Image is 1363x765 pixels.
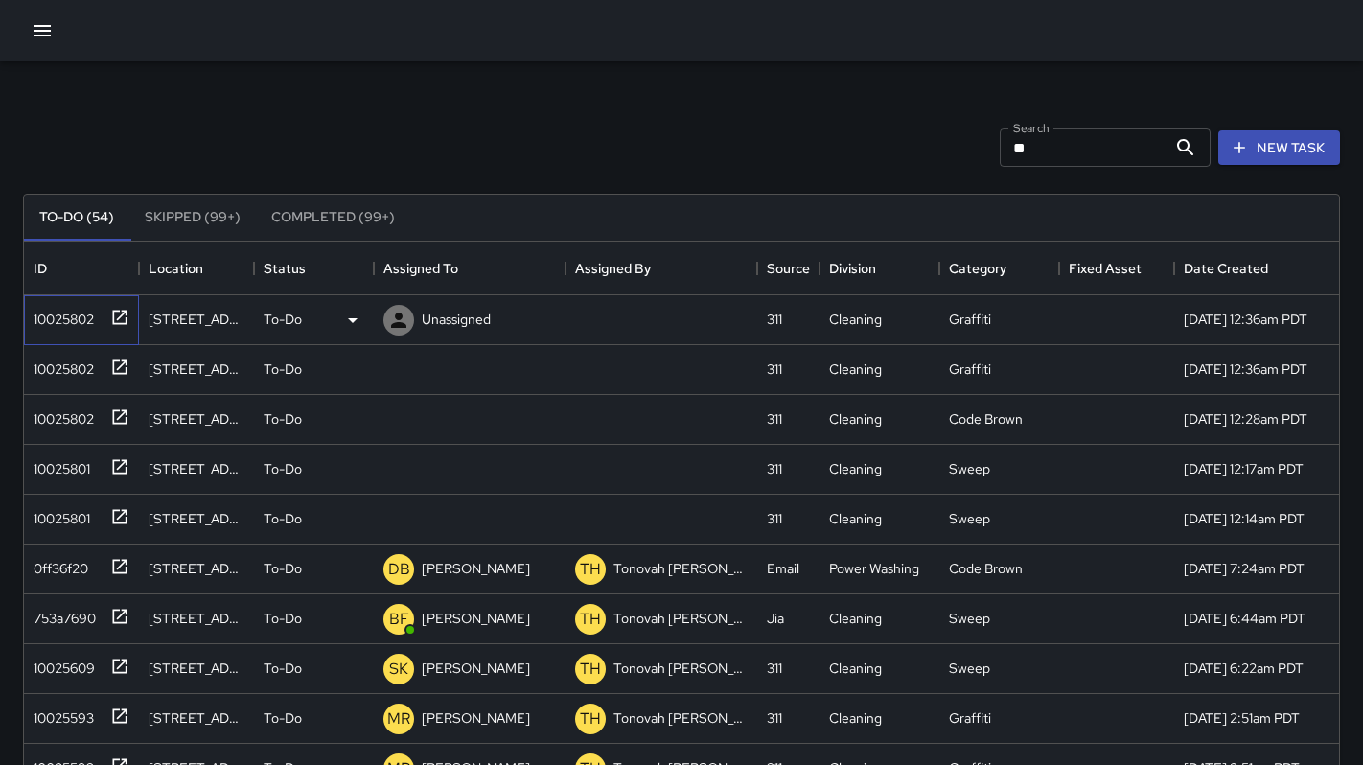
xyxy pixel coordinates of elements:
[949,242,1006,295] div: Category
[26,551,88,578] div: 0ff36f20
[422,708,530,728] p: [PERSON_NAME]
[949,708,991,728] div: Graffiti
[829,609,882,628] div: Cleaning
[26,352,94,379] div: 10025802
[256,195,410,241] button: Completed (99+)
[26,651,95,678] div: 10025609
[767,559,799,578] div: Email
[1174,242,1342,295] div: Date Created
[949,509,990,528] div: Sweep
[829,509,882,528] div: Cleaning
[26,452,90,478] div: 10025801
[949,559,1023,578] div: Code Brown
[1059,242,1174,295] div: Fixed Asset
[264,509,302,528] p: To-Do
[575,242,651,295] div: Assigned By
[829,242,876,295] div: Division
[829,359,882,379] div: Cleaning
[26,601,96,628] div: 753a7690
[254,242,374,295] div: Status
[613,609,748,628] p: Tonovah [PERSON_NAME]
[149,242,203,295] div: Location
[566,242,757,295] div: Assigned By
[264,708,302,728] p: To-Do
[580,707,601,730] p: TH
[422,659,530,678] p: [PERSON_NAME]
[949,609,990,628] div: Sweep
[767,659,782,678] div: 311
[820,242,939,295] div: Division
[767,708,782,728] div: 311
[1184,459,1304,478] div: 9/9/2025, 12:17am PDT
[149,359,244,379] div: 1420 Harrison Street
[767,609,784,628] div: Jia
[757,242,820,295] div: Source
[1069,242,1142,295] div: Fixed Asset
[580,658,601,681] p: TH
[34,242,47,295] div: ID
[389,608,409,631] p: BF
[613,659,748,678] p: Tonovah [PERSON_NAME]
[1184,310,1307,329] div: 9/9/2025, 12:36am PDT
[24,195,129,241] button: To-Do (54)
[949,459,990,478] div: Sweep
[422,559,530,578] p: [PERSON_NAME]
[949,359,991,379] div: Graffiti
[829,659,882,678] div: Cleaning
[829,459,882,478] div: Cleaning
[26,501,90,528] div: 10025801
[264,409,302,429] p: To-Do
[580,558,601,581] p: TH
[129,195,256,241] button: Skipped (99+)
[1184,509,1305,528] div: 9/9/2025, 12:14am PDT
[264,559,302,578] p: To-Do
[767,409,782,429] div: 311
[613,708,748,728] p: Tonovah [PERSON_NAME]
[26,701,94,728] div: 10025593
[139,242,254,295] div: Location
[149,708,244,728] div: 369 11th Street
[1184,559,1305,578] div: 9/5/2025, 7:24am PDT
[388,558,410,581] p: DB
[149,409,244,429] div: 150a 7th Street
[1218,130,1340,166] button: New Task
[1184,609,1305,628] div: 9/5/2025, 6:44am PDT
[949,659,990,678] div: Sweep
[939,242,1059,295] div: Category
[767,509,782,528] div: 311
[1184,242,1268,295] div: Date Created
[422,310,491,329] p: Unassigned
[24,242,139,295] div: ID
[829,708,882,728] div: Cleaning
[1013,120,1050,136] label: Search
[767,242,810,295] div: Source
[149,509,244,528] div: 182 Langton Street
[422,609,530,628] p: [PERSON_NAME]
[580,608,601,631] p: TH
[1184,359,1307,379] div: 9/9/2025, 12:36am PDT
[149,459,244,478] div: 761 Tehama Street
[264,359,302,379] p: To-Do
[149,310,244,329] div: 1440 Harrison Street
[383,242,458,295] div: Assigned To
[949,409,1023,429] div: Code Brown
[264,609,302,628] p: To-Do
[264,659,302,678] p: To-Do
[1184,659,1304,678] div: 9/5/2025, 6:22am PDT
[264,459,302,478] p: To-Do
[149,559,244,578] div: 1450 Folsom Street
[149,609,244,628] div: 77 Harriet Street
[26,402,94,429] div: 10025802
[264,242,306,295] div: Status
[374,242,566,295] div: Assigned To
[264,310,302,329] p: To-Do
[613,559,748,578] p: Tonovah [PERSON_NAME]
[829,409,882,429] div: Cleaning
[26,302,94,329] div: 10025802
[387,707,410,730] p: MR
[829,559,919,578] div: Power Washing
[829,310,882,329] div: Cleaning
[767,359,782,379] div: 311
[149,659,244,678] div: 516 Natoma Street
[1184,708,1300,728] div: 9/5/2025, 2:51am PDT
